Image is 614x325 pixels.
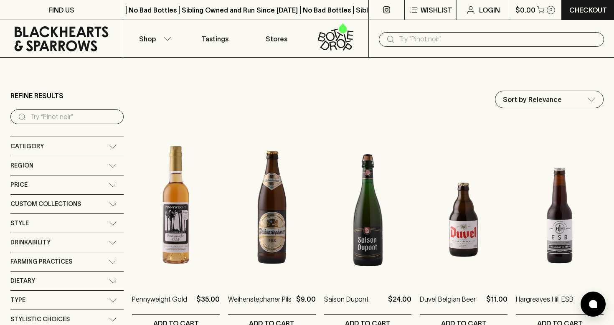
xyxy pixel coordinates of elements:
p: FIND US [48,5,74,15]
img: Saison Dupont [324,135,412,282]
p: Sort by Relevance [503,94,562,104]
div: Region [10,156,124,175]
img: Hargreaves Hill ESB [516,135,604,282]
p: Refine Results [10,91,63,101]
div: Dietary [10,272,124,290]
p: Stores [266,34,287,44]
p: Login [479,5,500,15]
a: Tastings [185,20,246,57]
div: Custom Collections [10,195,124,213]
span: Style [10,218,29,229]
input: Try "Pinot noir" [399,33,597,46]
div: Drinkability [10,233,124,252]
p: Wishlist [421,5,452,15]
div: Sort by Relevance [495,91,603,108]
span: Category [10,141,44,152]
button: Shop [123,20,185,57]
span: Dietary [10,276,35,286]
p: $24.00 [388,294,411,314]
a: Duvel Belgian Beer [420,294,476,314]
img: bubble-icon [589,300,597,308]
p: 0 [549,8,553,12]
p: Checkout [569,5,607,15]
div: Category [10,137,124,156]
p: $35.00 [196,294,220,314]
input: Try “Pinot noir” [30,110,117,124]
div: Price [10,175,124,194]
img: Duvel Belgian Beer [420,135,507,282]
a: Weihenstephaner Pils [228,294,292,314]
span: Region [10,160,33,171]
img: Pennyweight Gold [132,135,220,282]
span: Price [10,180,28,190]
span: Drinkability [10,237,51,248]
a: Stores [246,20,307,57]
div: Style [10,214,124,233]
p: $0.00 [515,5,535,15]
p: $9.00 [296,294,316,314]
span: Stylistic Choices [10,314,70,325]
span: Custom Collections [10,199,81,209]
span: Farming Practices [10,256,72,267]
div: Farming Practices [10,252,124,271]
div: Type [10,291,124,310]
img: Weihenstephaner Pils [228,135,316,282]
p: Tastings [202,34,228,44]
span: Type [10,295,25,305]
p: Shop [139,34,156,44]
a: Saison Dupont [324,294,368,314]
a: Pennyweight Gold [132,294,187,314]
a: Hargreaves Hill ESB [516,294,573,314]
p: $11.00 [486,294,507,314]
